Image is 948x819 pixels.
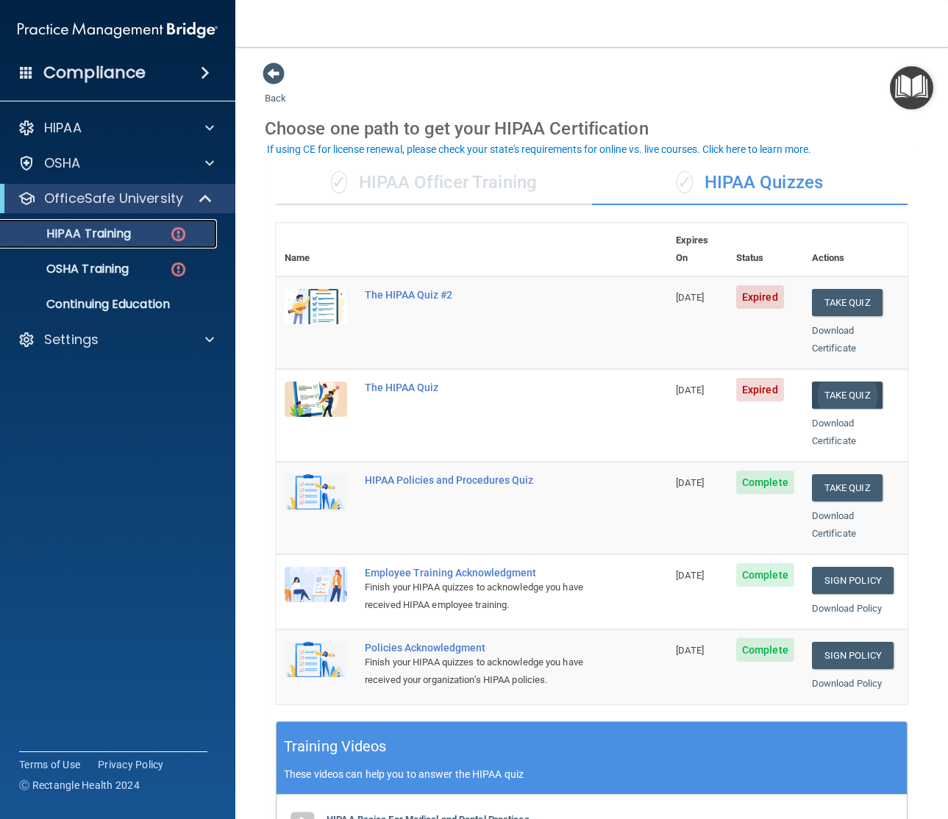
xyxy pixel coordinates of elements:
[812,567,894,594] a: Sign Policy
[676,477,704,488] span: [DATE]
[365,579,594,614] div: Finish your HIPAA quizzes to acknowledge you have received HIPAA employee training.
[10,226,131,241] p: HIPAA Training
[736,471,794,494] span: Complete
[98,757,164,772] a: Privacy Policy
[812,642,894,669] a: Sign Policy
[812,325,856,354] a: Download Certificate
[265,75,286,104] a: Back
[736,378,784,401] span: Expired
[169,260,188,279] img: danger-circle.6113f641.png
[44,190,183,207] p: OfficeSafe University
[18,15,218,45] img: PMB logo
[365,474,594,486] div: HIPAA Policies and Procedures Quiz
[812,474,883,501] button: Take Quiz
[265,142,813,157] button: If using CE for license renewal, please check your state's requirements for online vs. live cours...
[812,418,856,446] a: Download Certificate
[10,297,210,312] p: Continuing Education
[276,223,356,276] th: Name
[18,331,214,348] a: Settings
[284,768,899,780] p: These videos can help you to answer the HIPAA quiz
[169,225,188,243] img: danger-circle.6113f641.png
[736,638,794,662] span: Complete
[812,678,883,689] a: Download Policy
[365,567,594,579] div: Employee Training Acknowledgment
[677,171,693,193] span: ✓
[676,645,704,656] span: [DATE]
[265,107,919,150] div: Choose one path to get your HIPAA Certification
[736,285,784,309] span: Expired
[694,715,930,773] iframe: Drift Widget Chat Controller
[267,144,811,154] div: If using CE for license renewal, please check your state's requirements for online vs. live cours...
[284,734,387,759] h5: Training Videos
[10,262,129,276] p: OSHA Training
[365,382,594,393] div: The HIPAA Quiz
[736,563,794,587] span: Complete
[365,289,594,301] div: The HIPAA Quiz #2
[18,119,214,137] a: HIPAA
[812,510,856,539] a: Download Certificate
[812,603,883,614] a: Download Policy
[18,154,214,172] a: OSHA
[365,642,594,654] div: Policies Acknowledgment
[890,66,933,110] button: Open Resource Center
[365,654,594,689] div: Finish your HIPAA quizzes to acknowledge you have received your organization’s HIPAA policies.
[803,223,908,276] th: Actions
[676,385,704,396] span: [DATE]
[19,757,80,772] a: Terms of Use
[44,154,81,172] p: OSHA
[18,190,213,207] a: OfficeSafe University
[676,570,704,581] span: [DATE]
[19,778,140,793] span: Ⓒ Rectangle Health 2024
[276,161,592,205] div: HIPAA Officer Training
[812,289,883,316] button: Take Quiz
[43,62,146,83] h4: Compliance
[812,382,883,409] button: Take Quiz
[592,161,908,205] div: HIPAA Quizzes
[44,119,82,137] p: HIPAA
[676,292,704,303] span: [DATE]
[727,223,803,276] th: Status
[44,331,99,348] p: Settings
[667,223,727,276] th: Expires On
[331,171,347,193] span: ✓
